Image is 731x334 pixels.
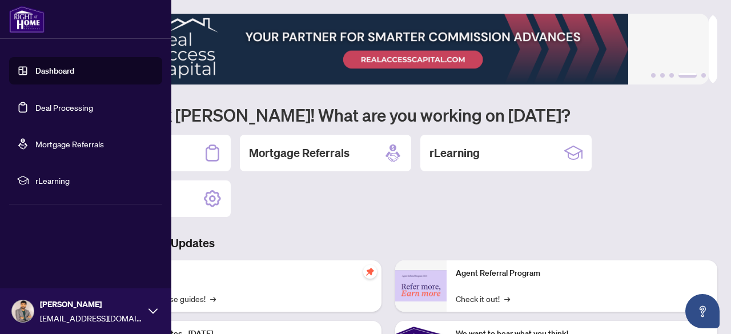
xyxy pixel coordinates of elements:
span: [EMAIL_ADDRESS][DOMAIN_NAME] [40,312,143,324]
h2: rLearning [429,145,480,161]
img: logo [9,6,45,33]
button: 5 [701,73,706,78]
img: Profile Icon [12,300,34,322]
span: [PERSON_NAME] [40,298,143,311]
p: Self-Help [120,267,372,280]
span: → [210,292,216,305]
h3: Brokerage & Industry Updates [59,235,717,251]
h1: Welcome back [PERSON_NAME]! What are you working on [DATE]? [59,104,717,126]
a: Deal Processing [35,102,93,112]
p: Agent Referral Program [456,267,708,280]
img: Slide 3 [59,14,709,84]
a: Mortgage Referrals [35,139,104,149]
span: rLearning [35,174,154,187]
button: Open asap [685,294,720,328]
img: Agent Referral Program [395,270,447,301]
button: 1 [651,73,656,78]
span: → [504,292,510,305]
a: Check it out!→ [456,292,510,305]
button: 3 [669,73,674,78]
h2: Mortgage Referrals [249,145,350,161]
a: Dashboard [35,66,74,76]
button: 4 [678,73,697,78]
button: 2 [660,73,665,78]
span: pushpin [363,265,377,279]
